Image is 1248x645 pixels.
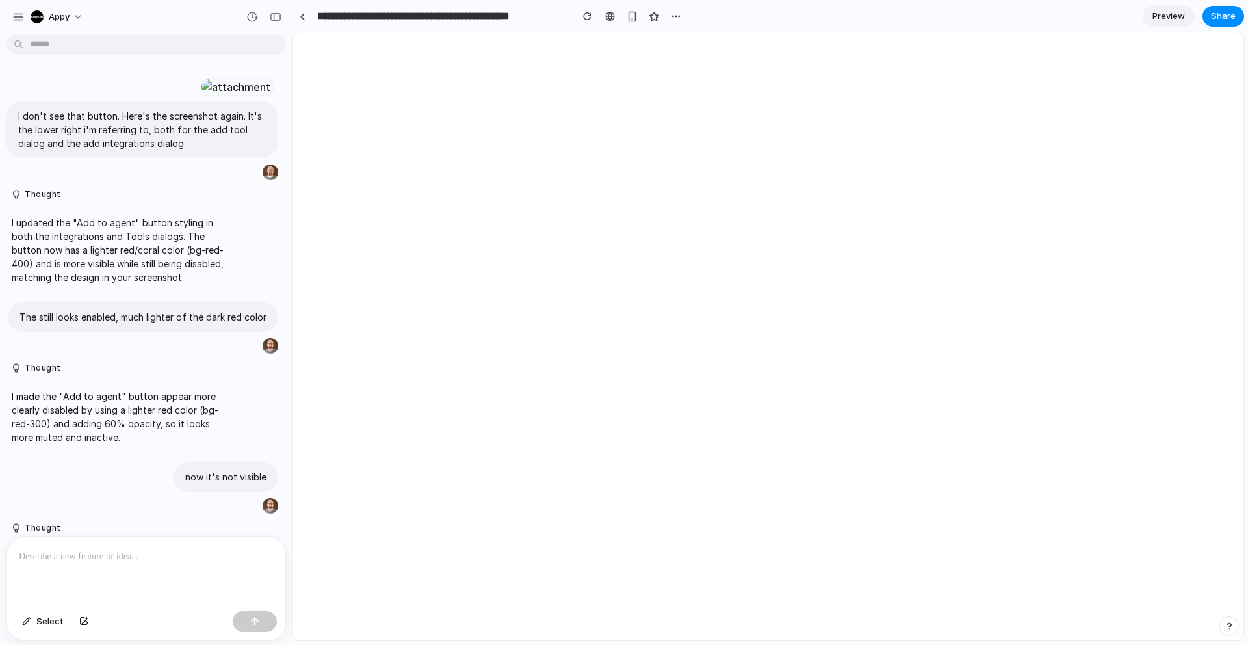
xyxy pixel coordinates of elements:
[12,389,229,444] p: I made the "Add to agent" button appear more clearly disabled by using a lighter red color (bg-re...
[25,7,90,27] button: appy
[16,611,70,632] button: Select
[1152,10,1185,23] span: Preview
[185,470,266,484] p: now it's not visible
[18,109,266,150] p: I don't see that button. Here's the screenshot again. It's the lower right i'm referring to, both...
[49,10,70,23] span: appy
[1202,6,1244,27] button: Share
[1211,10,1236,23] span: Share
[36,615,64,628] span: Select
[12,216,229,284] p: I updated the "Add to agent" button styling in both the Integrations and Tools dialogs. The butto...
[19,310,266,324] p: The still looks enabled, much lighter of the dark red color
[1143,6,1195,27] a: Preview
